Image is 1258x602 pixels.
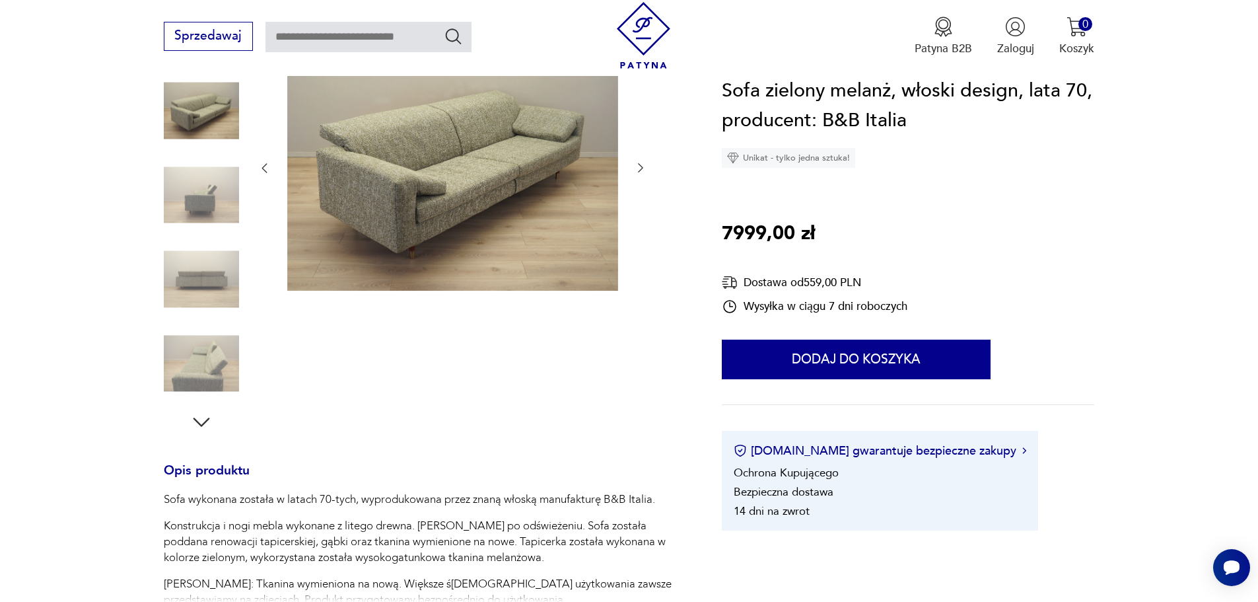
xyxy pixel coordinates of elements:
[722,274,738,291] img: Ikona dostawy
[734,443,1026,459] button: [DOMAIN_NAME] gwarantuje bezpieczne zakupy
[1078,17,1092,31] div: 0
[164,326,239,401] img: Zdjęcie produktu Sofa zielony melanż, włoski design, lata 70, producent: B&B Italia
[915,17,972,56] button: Patyna B2B
[722,219,815,249] p: 7999,00 zł
[722,148,855,168] div: Unikat - tylko jedna sztuka!
[164,466,684,492] h3: Opis produktu
[164,73,239,149] img: Zdjęcie produktu Sofa zielony melanż, włoski design, lata 70, producent: B&B Italia
[722,76,1094,136] h1: Sofa zielony melanż, włoski design, lata 70, producent: B&B Italia
[997,17,1034,56] button: Zaloguj
[734,504,810,519] li: 14 dni na zwrot
[164,492,684,508] p: Sofa wykonana została w latach 70-tych, wyprodukowana przez znaną włoską manufakturę B&B Italia.
[610,2,677,69] img: Patyna - sklep z meblami i dekoracjami vintage
[734,484,833,500] li: Bezpieczna dostawa
[164,157,239,233] img: Zdjęcie produktu Sofa zielony melanż, włoski design, lata 70, producent: B&B Italia
[1059,41,1094,56] p: Koszyk
[915,17,972,56] a: Ikona medaluPatyna B2B
[164,22,253,51] button: Sprzedawaj
[727,152,739,164] img: Ikona diamentu
[915,41,972,56] p: Patyna B2B
[164,518,684,566] p: Konstrukcja i nogi mebla wykonane z litego drewna. [PERSON_NAME] po odświeżeniu. Sofa została pod...
[933,17,954,37] img: Ikona medalu
[722,274,907,291] div: Dostawa od 559,00 PLN
[997,41,1034,56] p: Zaloguj
[734,445,747,458] img: Ikona certyfikatu
[444,26,463,46] button: Szukaj
[287,43,618,291] img: Zdjęcie produktu Sofa zielony melanż, włoski design, lata 70, producent: B&B Italia
[164,32,253,42] a: Sprzedawaj
[1005,17,1026,37] img: Ikonka użytkownika
[722,340,991,379] button: Dodaj do koszyka
[1066,17,1087,37] img: Ikona koszyka
[1213,549,1250,586] iframe: Smartsupp widget button
[722,299,907,315] div: Wysyłka w ciągu 7 dni roboczych
[164,242,239,317] img: Zdjęcie produktu Sofa zielony melanż, włoski design, lata 70, producent: B&B Italia
[1059,17,1094,56] button: 0Koszyk
[1022,448,1026,455] img: Ikona strzałki w prawo
[734,465,839,480] li: Ochrona Kupującego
